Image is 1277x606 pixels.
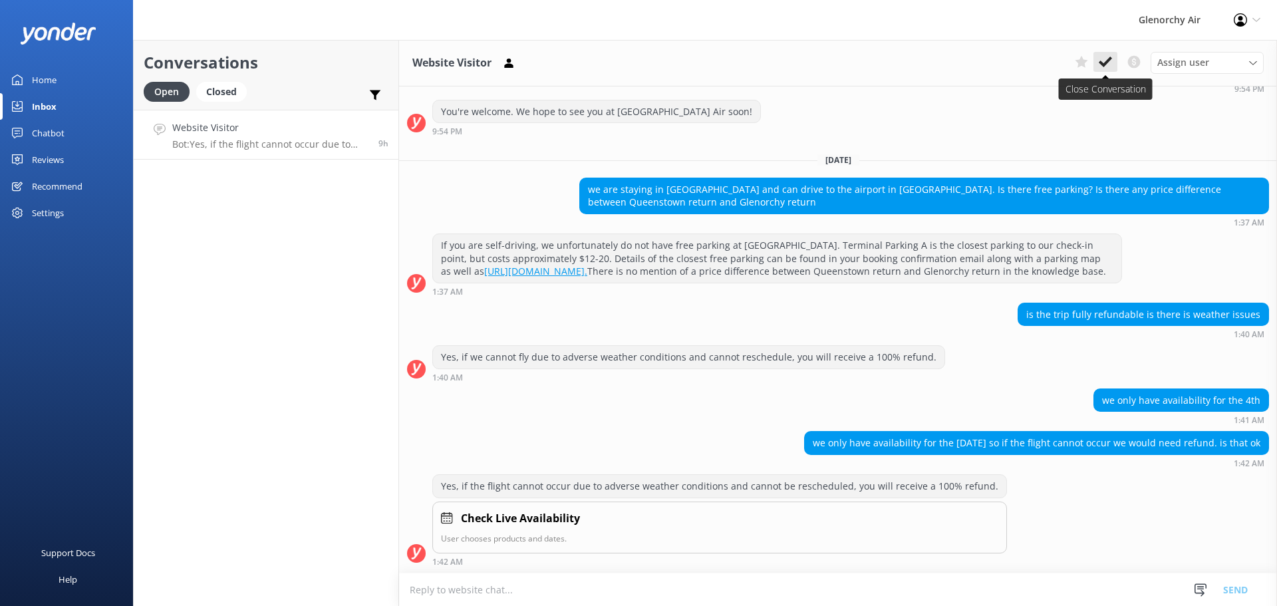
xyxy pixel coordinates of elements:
[32,173,82,200] div: Recommend
[817,154,859,166] span: [DATE]
[805,432,1268,454] div: we only have availability for the [DATE] so if the flight cannot occur we would need refund. is t...
[1234,85,1264,93] strong: 9:54 PM
[196,82,247,102] div: Closed
[580,178,1268,214] div: we are staying in [GEOGRAPHIC_DATA] and can drive to the airport in [GEOGRAPHIC_DATA]. Is there f...
[432,374,463,382] strong: 1:40 AM
[32,120,65,146] div: Chatbot
[59,566,77,593] div: Help
[432,126,761,136] div: Sep 24 2025 09:54pm (UTC +12:00) Pacific/Auckland
[432,373,945,382] div: Sep 25 2025 01:40am (UTC +12:00) Pacific/Auckland
[196,84,253,98] a: Closed
[1018,303,1268,326] div: is the trip fully refundable is there is weather issues
[32,67,57,93] div: Home
[1234,219,1264,227] strong: 1:37 AM
[433,346,944,369] div: Yes, if we cannot fly due to adverse weather conditions and cannot reschedule, you will receive a...
[432,557,1007,566] div: Sep 25 2025 01:42am (UTC +12:00) Pacific/Auckland
[432,288,463,296] strong: 1:37 AM
[144,84,196,98] a: Open
[1093,415,1269,424] div: Sep 25 2025 01:41am (UTC +12:00) Pacific/Auckland
[432,287,1122,296] div: Sep 25 2025 01:37am (UTC +12:00) Pacific/Auckland
[32,200,64,226] div: Settings
[433,100,760,123] div: You're welcome. We hope to see you at [GEOGRAPHIC_DATA] Air soon!
[1234,416,1264,424] strong: 1:41 AM
[378,138,388,149] span: Sep 25 2025 01:42am (UTC +12:00) Pacific/Auckland
[144,50,388,75] h2: Conversations
[1222,84,1269,93] div: Sep 24 2025 09:54pm (UTC +12:00) Pacific/Auckland
[41,539,95,566] div: Support Docs
[579,218,1269,227] div: Sep 25 2025 01:37am (UTC +12:00) Pacific/Auckland
[20,23,96,45] img: yonder-white-logo.png
[441,532,998,545] p: User chooses products and dates.
[412,55,492,72] h3: Website Visitor
[134,110,398,160] a: Website VisitorBot:Yes, if the flight cannot occur due to adverse weather conditions and cannot b...
[172,120,368,135] h4: Website Visitor
[433,475,1006,498] div: Yes, if the flight cannot occur due to adverse weather conditions and cannot be rescheduled, you ...
[433,234,1121,283] div: If you are self-driving, we unfortunately do not have free parking at [GEOGRAPHIC_DATA]. Terminal...
[144,82,190,102] div: Open
[804,458,1269,468] div: Sep 25 2025 01:42am (UTC +12:00) Pacific/Auckland
[461,510,580,528] h4: Check Live Availability
[1234,331,1264,339] strong: 1:40 AM
[484,265,587,277] a: [URL][DOMAIN_NAME].
[1094,389,1268,412] div: we only have availability for the 4th
[1151,52,1264,73] div: Assign User
[32,146,64,173] div: Reviews
[172,138,368,150] p: Bot: Yes, if the flight cannot occur due to adverse weather conditions and cannot be rescheduled,...
[1018,329,1269,339] div: Sep 25 2025 01:40am (UTC +12:00) Pacific/Auckland
[1157,55,1209,70] span: Assign user
[432,128,462,136] strong: 9:54 PM
[432,558,463,566] strong: 1:42 AM
[1234,460,1264,468] strong: 1:42 AM
[32,93,57,120] div: Inbox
